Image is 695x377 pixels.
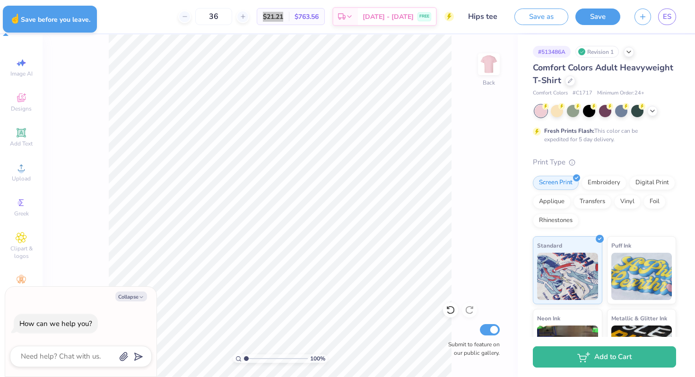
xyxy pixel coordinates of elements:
div: Vinyl [614,195,641,209]
span: Add Text [10,140,33,147]
span: $21.21 [263,12,283,22]
button: Collapse [115,291,147,301]
div: Screen Print [533,176,579,190]
span: 100 % [310,354,325,363]
div: # 513486A [533,46,571,58]
button: Add to Cart [533,346,676,368]
div: Revision 1 [575,46,619,58]
div: Embroidery [582,176,626,190]
input: – – [195,8,232,25]
img: Metallic & Glitter Ink [611,326,672,373]
button: Save as [514,9,568,25]
div: Back [483,78,495,87]
span: Designs [11,105,32,112]
span: Puff Ink [611,240,631,250]
span: $763.56 [295,12,319,22]
img: Neon Ink [537,326,598,373]
span: Neon Ink [537,313,560,323]
div: Foil [643,195,666,209]
div: Print Type [533,157,676,168]
div: Rhinestones [533,214,579,228]
span: Standard [537,240,562,250]
span: Upload [12,175,31,182]
div: Digital Print [629,176,675,190]
img: Puff Ink [611,253,672,300]
label: Submit to feature on our public gallery. [443,340,500,357]
span: Comfort Colors [533,89,568,97]
div: How can we help you? [19,319,92,328]
input: Untitled Design [461,7,507,26]
div: Applique [533,195,571,209]
strong: Fresh Prints Flash: [544,127,594,135]
span: Clipart & logos [5,245,38,260]
span: # C1717 [573,89,592,97]
a: ES [658,9,676,25]
span: Minimum Order: 24 + [597,89,644,97]
span: Metallic & Glitter Ink [611,313,667,323]
span: ES [663,11,671,22]
div: Transfers [573,195,611,209]
span: [DATE] - [DATE] [363,12,414,22]
span: Image AI [10,70,33,77]
button: Save [575,9,620,25]
span: Greek [14,210,29,217]
img: Back [479,55,498,74]
span: Comfort Colors Adult Heavyweight T-Shirt [533,62,673,86]
div: This color can be expedited for 5 day delivery. [544,127,660,144]
span: FREE [419,13,429,20]
img: Standard [537,253,598,300]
